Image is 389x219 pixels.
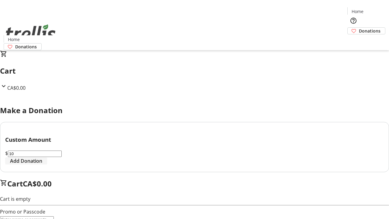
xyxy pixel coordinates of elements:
[347,34,360,47] button: Cart
[10,157,42,165] span: Add Donation
[5,157,47,165] button: Add Donation
[23,179,52,189] span: CA$0.00
[15,43,37,50] span: Donations
[347,27,385,34] a: Donations
[8,151,62,157] input: Donation Amount
[348,8,367,15] a: Home
[5,150,8,157] span: $
[352,8,363,15] span: Home
[4,18,58,48] img: Orient E2E Organization nSBodVTfVw's Logo
[4,43,42,50] a: Donations
[4,36,23,43] a: Home
[347,15,360,27] button: Help
[5,135,384,144] h3: Custom Amount
[8,36,20,43] span: Home
[359,28,380,34] span: Donations
[7,85,26,91] span: CA$0.00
